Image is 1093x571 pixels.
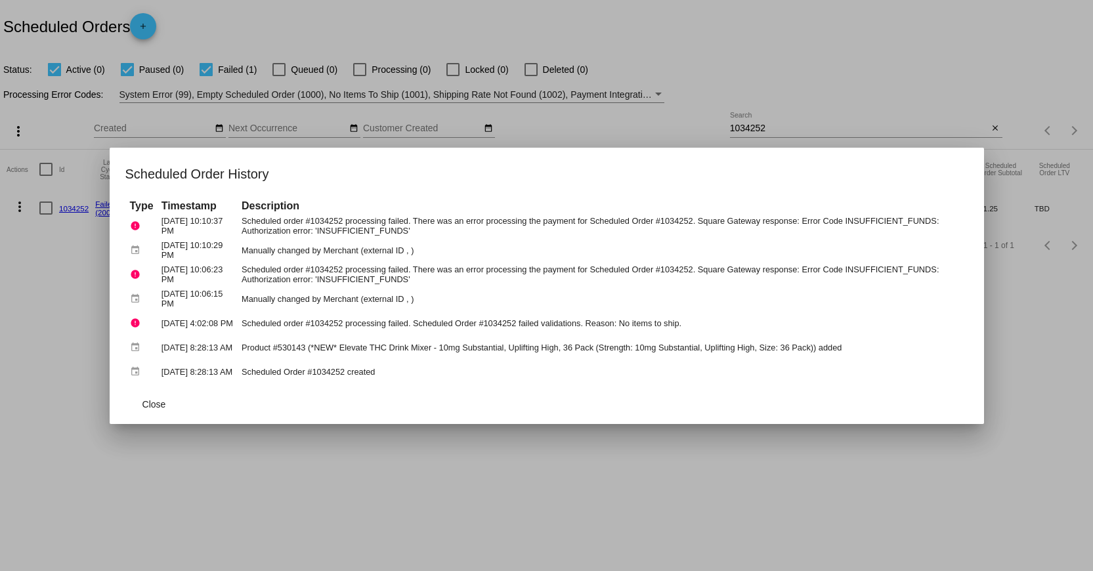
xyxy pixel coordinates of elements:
[142,399,166,410] span: Close
[238,336,967,359] td: Product #530143 (*NEW* Elevate THC Drink Mixer - 10mg Substantial, Uplifting High, 36 Pack (Stren...
[238,199,967,213] th: Description
[125,163,968,184] h1: Scheduled Order History
[158,360,237,383] td: [DATE] 8:28:13 AM
[238,312,967,335] td: Scheduled order #1034252 processing failed. Scheduled Order #1034252 failed validations. Reason: ...
[130,216,146,236] mat-icon: error
[158,215,237,238] td: [DATE] 10:10:37 PM
[238,360,967,383] td: Scheduled Order #1034252 created
[238,239,967,262] td: Manually changed by Merchant (external ID , )
[130,264,146,285] mat-icon: error
[130,289,146,309] mat-icon: event
[158,199,237,213] th: Timestamp
[238,287,967,310] td: Manually changed by Merchant (external ID , )
[158,336,237,359] td: [DATE] 8:28:13 AM
[125,392,183,416] button: Close dialog
[130,362,146,382] mat-icon: event
[158,312,237,335] td: [DATE] 4:02:08 PM
[130,313,146,333] mat-icon: error
[130,337,146,358] mat-icon: event
[158,263,237,286] td: [DATE] 10:06:23 PM
[158,287,237,310] td: [DATE] 10:06:15 PM
[130,240,146,261] mat-icon: event
[238,263,967,286] td: Scheduled order #1034252 processing failed. There was an error processing the payment for Schedul...
[158,239,237,262] td: [DATE] 10:10:29 PM
[238,215,967,238] td: Scheduled order #1034252 processing failed. There was an error processing the payment for Schedul...
[127,199,157,213] th: Type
